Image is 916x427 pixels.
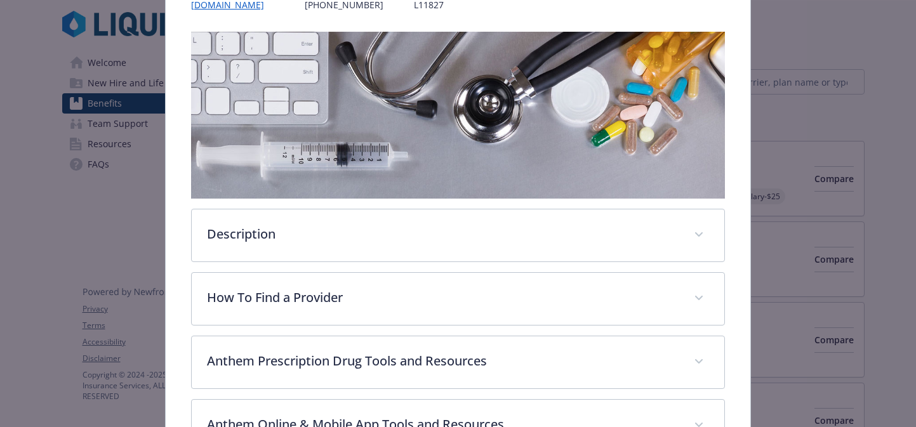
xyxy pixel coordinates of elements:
[191,32,726,199] img: banner
[192,336,725,388] div: Anthem Prescription Drug Tools and Resources
[207,351,679,371] p: Anthem Prescription Drug Tools and Resources
[192,209,725,261] div: Description
[207,225,679,244] p: Description
[207,288,679,307] p: How To Find a Provider
[192,273,725,325] div: How To Find a Provider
